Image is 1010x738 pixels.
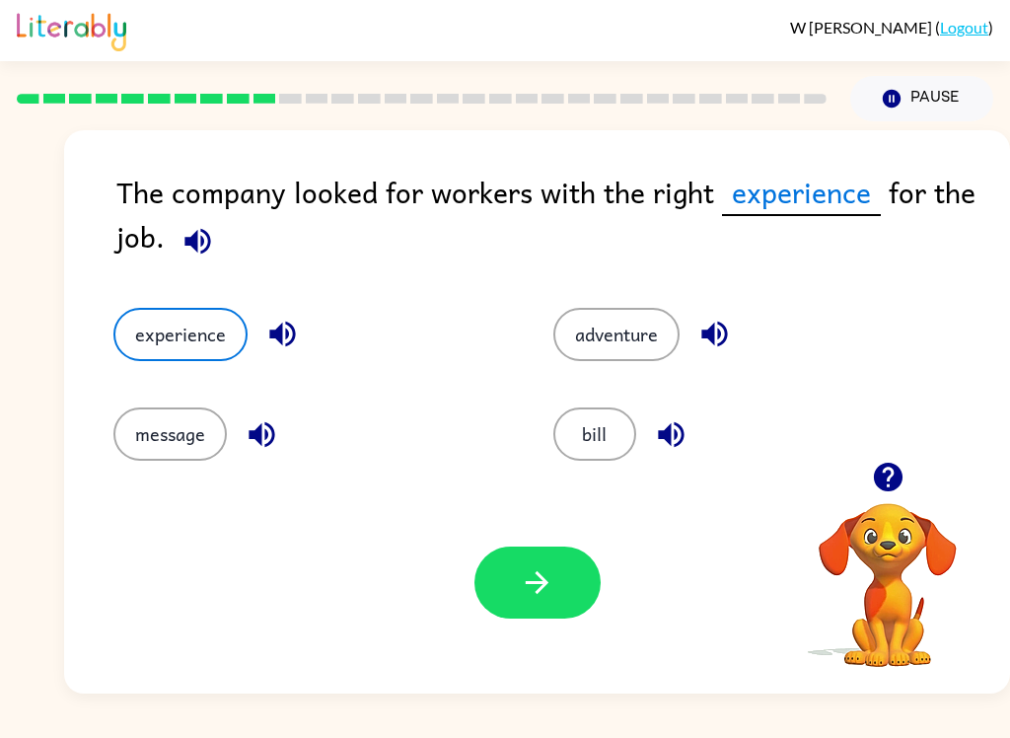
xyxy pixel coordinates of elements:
a: Logout [940,18,988,37]
div: The company looked for workers with the right for the job. [116,170,1010,268]
img: Literably [17,8,126,51]
button: experience [113,308,248,361]
button: Pause [850,76,993,121]
div: ( ) [790,18,993,37]
button: bill [553,407,636,461]
span: experience [722,170,881,216]
video: Your browser must support playing .mp4 files to use Literably. Please try using another browser. [789,473,986,670]
span: W [PERSON_NAME] [790,18,935,37]
button: adventure [553,308,680,361]
button: message [113,407,227,461]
